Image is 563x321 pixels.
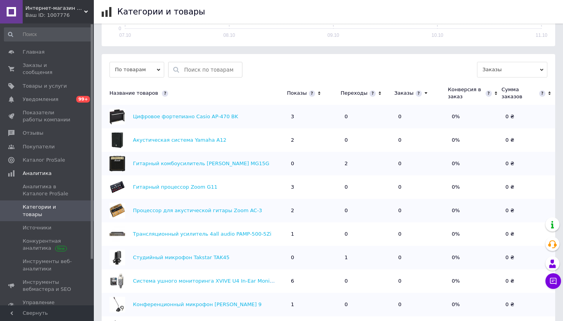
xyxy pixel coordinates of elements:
[502,269,555,293] td: 0 ₴
[394,293,448,316] td: 0
[502,293,555,316] td: 0 ₴
[502,246,555,269] td: 0 ₴
[502,175,555,199] td: 0 ₴
[287,90,307,97] div: Показы
[394,90,413,97] div: Заказы
[448,128,502,152] td: 0%
[23,109,72,123] span: Показатели работы компании
[109,203,125,218] img: Процессор для акустической гитары Zoom AC-3
[223,32,235,38] text: 08.10
[448,269,502,293] td: 0%
[394,269,448,293] td: 0
[133,254,230,260] a: Студийный микрофон Takstar TAK45
[109,273,125,289] img: Система ушного мониторинга XVIVE U4 In-Ear Monitor Wireless System
[23,299,72,313] span: Управление сайтом
[133,184,217,190] a: Гитарный процессор Zoom G11
[327,32,339,38] text: 09.10
[545,273,561,289] button: Чат с покупателем
[502,105,555,128] td: 0 ₴
[341,175,394,199] td: 0
[394,128,448,152] td: 0
[502,222,555,246] td: 0 ₴
[109,297,125,312] img: Конференционный микрофон Markus MC 9
[23,49,45,56] span: Главная
[23,183,72,197] span: Аналитика в Каталоге ProSale
[133,301,262,307] a: Конференционный микрофон [PERSON_NAME] 9
[341,152,394,175] td: 2
[118,26,121,31] text: 0
[394,152,448,175] td: 0
[502,199,555,222] td: 0 ₴
[23,238,72,252] span: Конкурентная аналитика
[448,105,502,128] td: 0%
[133,160,269,166] a: Гитарный комбоусилитель [PERSON_NAME] MG15G
[102,90,283,97] div: Название товаров
[502,128,555,152] td: 0 ₴
[23,204,72,218] span: Категории и товары
[23,279,72,293] span: Инструменты вебмастера и SEO
[23,224,51,231] span: Источники
[394,222,448,246] td: 0
[23,170,52,177] span: Аналитика
[287,175,341,199] td: 3
[477,62,547,78] span: Заказы
[502,152,555,175] td: 0 ₴
[432,32,443,38] text: 10.10
[448,246,502,269] td: 0%
[341,222,394,246] td: 0
[448,222,502,246] td: 0%
[341,128,394,152] td: 0
[109,179,125,195] img: Гитарный процессор Zoom G11
[133,114,238,119] a: Цифровое фортепиано Casio AP-470 BK
[341,90,368,97] div: Переходы
[109,250,125,265] img: Студийный микрофон Takstar TAK45
[394,175,448,199] td: 0
[448,175,502,199] td: 0%
[287,128,341,152] td: 2
[23,83,67,90] span: Товары и услуги
[341,246,394,269] td: 1
[109,226,125,242] img: Трансляционный усилитель 4all audio PAMP-500-5Zi
[287,293,341,316] td: 1
[287,269,341,293] td: 6
[287,246,341,269] td: 0
[25,5,84,12] span: Интернет-магазин "Master sound"
[287,152,341,175] td: 0
[394,199,448,222] td: 0
[341,269,394,293] td: 0
[133,137,226,143] a: Акустическая система Yamaha A12
[448,199,502,222] td: 0%
[23,96,58,103] span: Уведомления
[109,132,125,148] img: Акустическая система Yamaha A12
[119,32,131,38] text: 07.10
[448,293,502,316] td: 0%
[117,7,205,16] h1: Категории и товары
[25,12,94,19] div: Ваш ID: 1007776
[536,32,547,38] text: 11.10
[448,86,484,100] div: Конверсия в заказ
[23,62,72,76] span: Заказы и сообщения
[287,105,341,128] td: 3
[109,156,125,171] img: Гитарный комбоусилитель Marshall MG15G
[23,130,43,137] span: Отзывы
[184,62,238,77] input: Поиск по товарам
[76,96,90,103] span: 99+
[23,258,72,272] span: Инструменты веб-аналитики
[341,293,394,316] td: 0
[341,199,394,222] td: 0
[133,231,271,237] a: Трансляционный усилитель 4all audio PAMP-500-5Zi
[109,109,125,124] img: Цифровое фортепиано Casio AP-470 BK
[4,27,92,41] input: Поиск
[448,152,502,175] td: 0%
[133,278,320,284] a: Система ушного мониторинга XVIVE U4 In-Ear Monitor Wireless System
[502,86,537,100] div: Сумма заказов
[341,105,394,128] td: 0
[287,199,341,222] td: 2
[23,143,55,150] span: Покупатели
[287,222,341,246] td: 1
[23,157,65,164] span: Каталог ProSale
[133,207,262,213] a: Процессор для акустической гитары Zoom AC-3
[394,105,448,128] td: 0
[394,246,448,269] td: 0
[109,62,164,78] span: По товарам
